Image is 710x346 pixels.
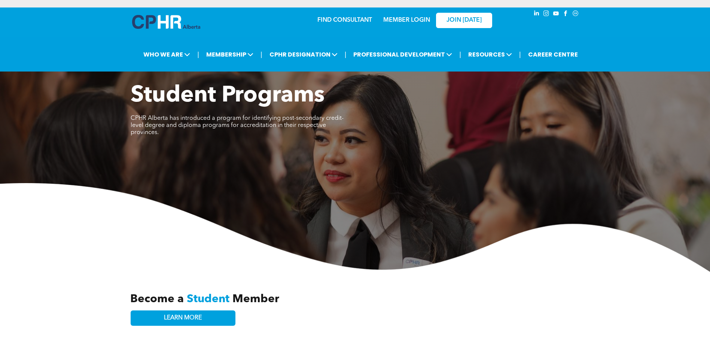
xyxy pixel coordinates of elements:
a: Social network [572,9,580,19]
a: instagram [542,9,551,19]
span: JOIN [DATE] [447,17,482,24]
span: CPHR DESIGNATION [267,48,340,61]
span: Become a [130,294,184,305]
a: FIND CONSULTANT [317,17,372,23]
li: | [459,47,461,62]
span: RESOURCES [466,48,514,61]
span: Member [232,294,279,305]
span: LEARN MORE [164,315,202,322]
li: | [519,47,521,62]
img: A blue and white logo for cp alberta [132,15,200,29]
a: facebook [562,9,570,19]
a: MEMBER LOGIN [383,17,430,23]
span: Student [187,294,229,305]
a: JOIN [DATE] [436,13,492,28]
a: linkedin [533,9,541,19]
a: youtube [552,9,560,19]
li: | [345,47,347,62]
li: | [197,47,199,62]
span: CPHR Alberta has introduced a program for identifying post-secondary credit-level degree and dipl... [131,115,344,136]
a: CAREER CENTRE [526,48,580,61]
span: MEMBERSHIP [204,48,256,61]
span: WHO WE ARE [141,48,192,61]
li: | [260,47,262,62]
span: Student Programs [131,85,324,107]
span: PROFESSIONAL DEVELOPMENT [351,48,454,61]
a: LEARN MORE [131,310,235,326]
